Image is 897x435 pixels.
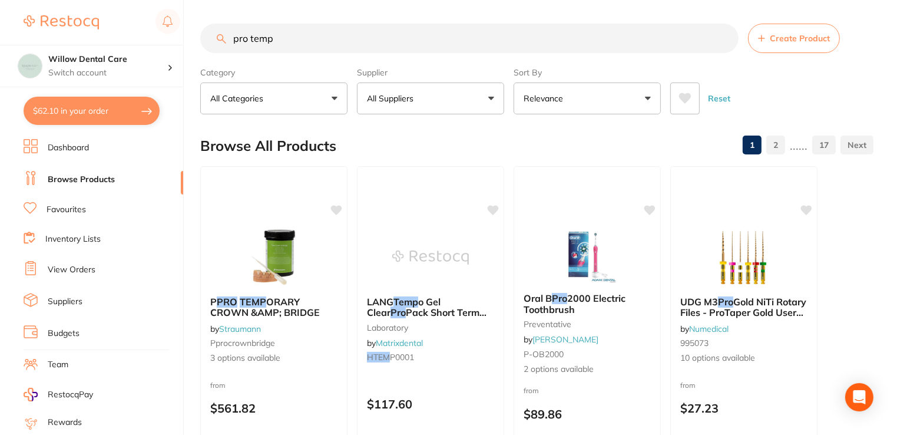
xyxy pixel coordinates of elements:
[219,324,261,334] a: Straumann
[210,381,226,390] span: from
[48,296,82,308] a: Suppliers
[514,67,661,78] label: Sort By
[390,307,406,318] em: Pro
[812,133,836,157] a: 17
[549,225,625,284] img: Oral B Pro 2000 Electric Toothbrush
[524,292,625,315] span: 2000 Electric Toothbrush
[367,296,494,318] b: LANG Tempo Gel Clear Pro Pack Short Term Soft Reline (100g powder/118ml liquid)
[524,334,598,345] span: by
[48,174,115,186] a: Browse Products
[240,296,266,308] em: TEMP
[766,133,785,157] a: 2
[210,296,337,318] b: P PRO TEMPORARY CROWN &AMP; BRIDGE
[524,292,552,304] span: Oral B
[790,139,807,152] p: ......
[680,401,807,415] p: $27.23
[24,15,99,29] img: Restocq Logo
[390,352,414,362] span: P0001
[367,296,441,318] span: o Gel Clear
[18,54,42,78] img: Willow Dental Care
[376,338,423,348] a: Matrixdental
[689,324,729,334] a: Numedical
[210,93,268,104] p: All Categories
[770,34,830,43] span: Create Product
[210,401,337,415] p: $561.82
[48,389,93,401] span: RestocqPay
[210,338,275,348] span: pprocrownbridge
[524,407,651,421] p: $89.86
[393,296,418,308] em: Temp
[48,328,80,340] a: Budgets
[48,359,68,371] a: Team
[524,93,568,104] p: Relevance
[392,228,469,287] img: LANG Tempo Gel Clear Pro Pack Short Term Soft Reline (100g powder/118ml liquid)
[367,352,390,362] em: HTEM
[367,93,418,104] p: All Suppliers
[718,296,733,308] em: Pro
[24,388,38,401] img: RestocqPay
[680,338,709,348] span: 995073
[845,383,873,411] div: Open Intercom Messenger
[552,292,567,304] em: Pro
[217,296,237,308] em: PRO
[200,83,347,114] button: All Categories
[367,307,486,340] span: Pack Short Term Soft Reline (100g powder/118ml liquid)
[680,324,729,334] span: by
[514,83,661,114] button: Relevance
[357,83,504,114] button: All Suppliers
[532,334,598,345] a: [PERSON_NAME]
[48,67,167,79] p: Switch account
[47,204,86,216] a: Favourites
[48,54,167,65] h4: Willow Dental Care
[24,9,99,36] a: Restocq Logo
[524,349,564,360] span: P-OB2000
[524,386,539,395] span: from
[236,228,312,287] img: P PRO TEMPORARY CROWN &AMP; BRIDGE
[367,397,494,411] p: $117.60
[210,324,261,334] span: by
[200,24,739,53] input: Search Products
[24,388,93,401] a: RestocqPay
[210,296,217,308] span: P
[680,352,807,364] span: 10 options available
[200,138,336,154] h2: Browse All Products
[680,296,807,318] b: UDG M3 Pro Gold NiTi Rotary Files - ProTaper Gold Users, Basic & Refill Sequence 3/Unit
[367,323,494,332] small: laboratory
[680,296,806,340] span: Gold NiTi Rotary Files - ProTaper Gold Users, Basic & Refill Sequence 3/Unit
[524,293,651,315] b: Oral B Pro 2000 Electric Toothbrush
[367,338,423,348] span: by
[48,142,89,154] a: Dashboard
[680,381,696,390] span: from
[24,97,160,125] button: $62.10 in your order
[48,264,95,276] a: View Orders
[48,417,82,429] a: Rewards
[524,364,651,375] span: 2 options available
[524,319,651,329] small: preventative
[680,296,718,308] span: UDG M3
[357,67,504,78] label: Supplier
[210,352,337,364] span: 3 options available
[210,296,320,318] span: ORARY CROWN &AMP; BRIDGE
[367,296,393,308] span: LANG
[743,133,762,157] a: 1
[706,228,782,287] img: UDG M3 Pro Gold NiTi Rotary Files - ProTaper Gold Users, Basic & Refill Sequence 3/Unit
[748,24,840,53] button: Create Product
[704,83,734,114] button: Reset
[200,67,347,78] label: Category
[45,233,101,245] a: Inventory Lists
